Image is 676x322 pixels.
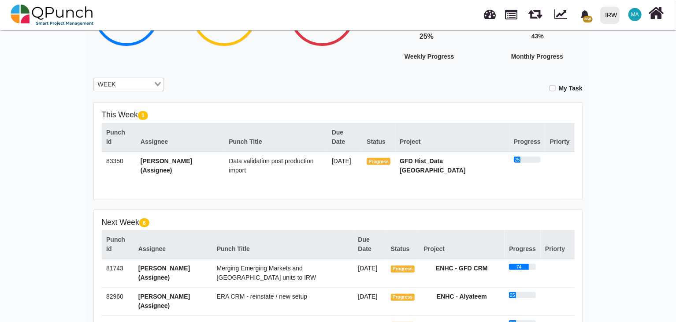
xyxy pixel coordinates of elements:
[102,218,575,227] h5: Next Week
[332,128,357,146] div: Due Date
[138,265,190,281] span: [PERSON_NAME](Assignee)
[514,137,541,146] div: Progress
[391,244,415,254] div: Status
[229,137,322,146] div: Punch Title
[141,137,219,146] div: Assignee
[528,4,542,19] span: Releases
[623,0,647,29] a: MA
[505,6,518,19] span: Projects
[577,7,593,22] div: Notification
[550,137,570,146] div: Priorty
[514,157,520,163] div: 25
[509,244,536,254] div: Progress
[400,137,505,146] div: Project
[367,137,390,146] div: Status
[391,294,415,301] span: Progress
[583,16,592,22] span: 358
[106,235,129,254] div: Punch Id
[391,266,415,273] span: Progress
[138,111,148,120] span: 1
[531,33,544,40] text: 43%
[511,53,563,60] text: Monthly Progress
[119,80,152,90] input: Search for option
[509,264,529,270] div: 74
[575,0,597,28] a: bell fill358
[545,244,570,254] div: Priorty
[106,128,131,146] div: Punch Id
[559,84,583,93] label: My Task
[424,244,500,254] div: Project
[605,7,617,23] div: IRW
[405,53,454,60] text: Weekly Progress
[353,259,386,288] td: [DATE]
[96,80,118,90] span: WEEK
[550,0,575,30] div: Dynamic Report
[628,8,642,21] span: Mahmood Ashraf
[358,235,381,254] div: Due Date
[217,293,307,300] span: ERA CRM - reinstate / new setup
[217,244,349,254] div: Punch Title
[649,5,664,22] i: Home
[353,287,386,315] td: [DATE]
[631,12,639,17] span: MA
[596,0,623,30] a: IRW
[11,2,94,28] img: qpunch-sp.fa6292f.png
[106,293,123,300] span: 82960
[138,244,208,254] div: Assignee
[484,5,496,19] span: Dashboard
[367,158,390,165] span: Progress
[106,265,123,272] span: 81743
[217,265,316,281] span: Merging Emerging Markets and [GEOGRAPHIC_DATA] units to IRW
[139,218,149,227] span: 6
[229,157,313,174] span: Data validation post production import
[138,293,190,309] span: [PERSON_NAME](Assignee)
[437,293,487,300] strong: ENHC - Alyateem
[420,33,434,40] text: 25%
[509,292,516,298] div: 25
[436,265,487,272] strong: ENHC - GFD CRM
[102,110,575,120] h5: This Week
[106,157,123,165] span: 83350
[141,157,192,174] span: [PERSON_NAME](Assignee)
[400,157,466,174] strong: GFD Hist_Data [GEOGRAPHIC_DATA]
[580,10,590,19] svg: bell fill
[93,78,164,92] div: Search for option
[327,152,362,180] td: [DATE]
